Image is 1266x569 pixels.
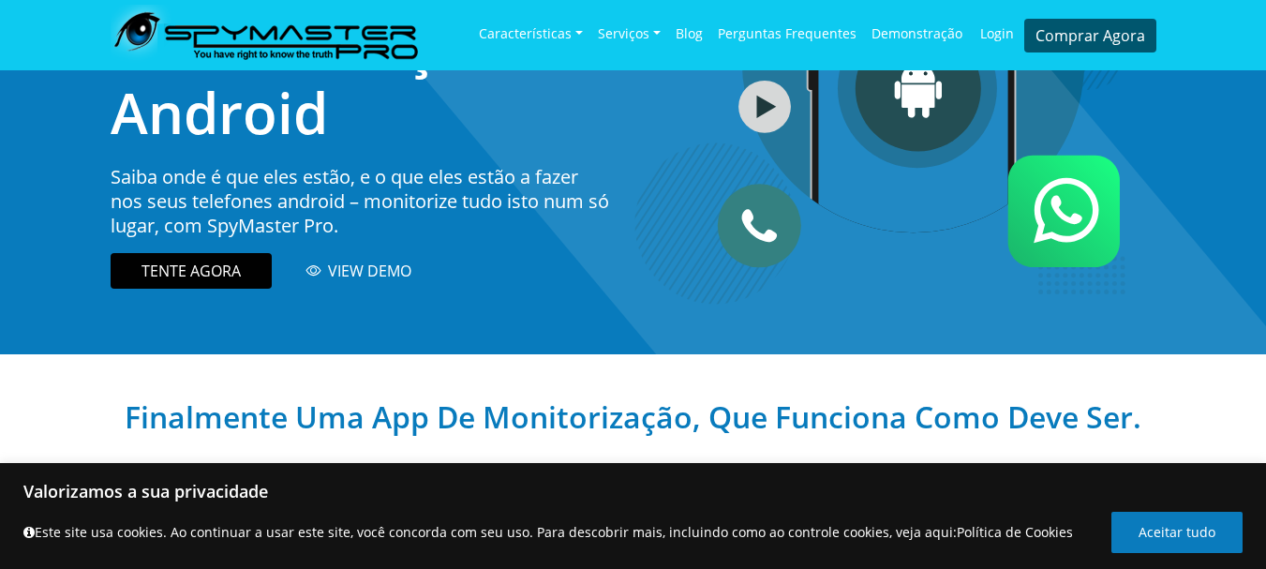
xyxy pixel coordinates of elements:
a: VIEW DEMO [276,253,442,289]
a: Blog [668,7,710,61]
a: Perguntas frequentes [710,7,864,61]
p: Valorizamos a sua privacidade [23,480,1243,502]
a: Características [471,7,590,65]
a: TENTE AGORA [111,253,272,289]
a: Demonstração [864,7,970,61]
p: Este site usa cookies. Ao continuar a usar este site, você concorda com seu uso. Para descobrir m... [23,521,1073,544]
a: Serviços [590,7,668,65]
p: Saiba onde é que eles estão, e o que eles estão a fazer nos seus telefones android – monitorize t... [111,165,611,238]
h2: Finalmente uma App de Monitorização, Que Funciona Como Deve Ser. [111,399,1156,435]
button: Aceitar tudo [1111,512,1243,553]
span: Ajuda [41,13,89,30]
a: Política de Cookies [957,523,1073,541]
a: Comprar Agora [1024,19,1156,52]
img: SpymasterPro [111,5,418,66]
a: Login [970,7,1024,61]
